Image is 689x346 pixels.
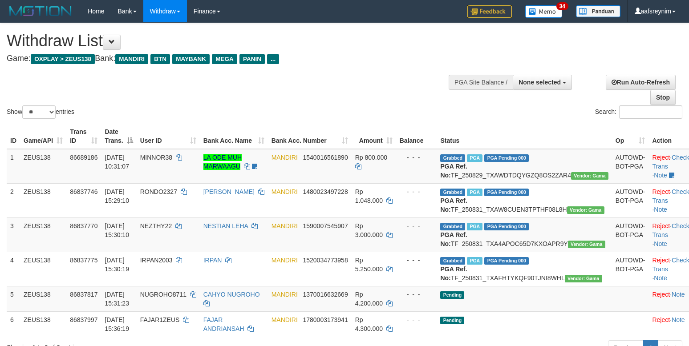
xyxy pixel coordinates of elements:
span: PGA Pending [484,223,529,230]
span: MANDIRI [272,257,298,264]
span: 34 [556,2,568,10]
b: PGA Ref. No: [440,163,467,179]
div: PGA Site Balance / [449,75,513,90]
b: PGA Ref. No: [440,266,467,282]
img: Feedback.jpg [467,5,512,18]
span: 86837817 [70,291,97,298]
span: IRPAN2003 [140,257,173,264]
a: Note [654,240,667,247]
span: Marked by aafnoeunsreypich [467,257,482,265]
span: Marked by aafnoeunsreypich [467,223,482,230]
a: Check Trans [652,188,689,204]
a: Check Trans [652,222,689,238]
span: Grabbed [440,154,465,162]
select: Showentries [22,105,56,119]
div: - - - [400,315,434,324]
a: [PERSON_NAME] [203,188,255,195]
td: ZEUS138 [20,149,66,184]
td: TF_250829_TXAWDTDQYGZQ8OS2ZAR4 [437,149,612,184]
span: 86837997 [70,316,97,323]
a: Stop [650,90,676,105]
span: Vendor URL: https://trx31.1velocity.biz [571,172,608,180]
span: Grabbed [440,189,465,196]
span: NEZTHY22 [140,222,172,229]
th: Op: activate to sort column ascending [612,124,649,149]
span: Rp 4.300.000 [355,316,383,332]
td: ZEUS138 [20,311,66,337]
th: Amount: activate to sort column ascending [352,124,396,149]
td: ZEUS138 [20,286,66,311]
span: MAYBANK [172,54,210,64]
a: IRPAN [203,257,222,264]
span: PGA Pending [484,154,529,162]
td: 1 [7,149,20,184]
span: MANDIRI [115,54,148,64]
span: Grabbed [440,257,465,265]
img: Button%20Memo.svg [525,5,563,18]
a: Check Trans [652,154,689,170]
span: MEGA [212,54,237,64]
span: 86837775 [70,257,97,264]
span: MANDIRI [272,222,298,229]
th: ID [7,124,20,149]
input: Search: [619,105,682,119]
a: Note [654,206,667,213]
h4: Game: Bank: [7,54,450,63]
th: Bank Acc. Number: activate to sort column ascending [268,124,352,149]
th: Status [437,124,612,149]
button: None selected [513,75,572,90]
h1: Withdraw List [7,32,450,50]
span: Copy 1520034773958 to clipboard [303,257,348,264]
span: Copy 1780003173941 to clipboard [303,316,348,323]
img: MOTION_logo.png [7,4,74,18]
div: - - - [400,221,434,230]
span: Marked by aafnoeunsreypich [467,189,482,196]
span: MANDIRI [272,188,298,195]
a: CAHYO NUGROHO [203,291,260,298]
span: Rp 800.000 [355,154,387,161]
span: Pending [440,317,464,324]
span: RONDO2327 [140,188,177,195]
a: Note [654,274,667,282]
th: Date Trans.: activate to sort column descending [101,124,136,149]
a: Reject [652,316,670,323]
span: BTN [150,54,170,64]
span: [DATE] 15:29:10 [105,188,129,204]
span: Rp 4.200.000 [355,291,383,307]
span: Copy 1540016561890 to clipboard [303,154,348,161]
span: OXPLAY > ZEUS138 [31,54,95,64]
b: PGA Ref. No: [440,197,467,213]
span: Rp 3.000.000 [355,222,383,238]
a: NESTIAN LEHA [203,222,248,229]
span: MANDIRI [272,154,298,161]
a: Reject [652,154,670,161]
span: 86837746 [70,188,97,195]
label: Show entries [7,105,74,119]
th: Trans ID: activate to sort column ascending [66,124,101,149]
a: Run Auto-Refresh [606,75,676,90]
span: PGA Pending [484,189,529,196]
span: MINNOR38 [140,154,172,161]
span: 86837770 [70,222,97,229]
td: AUTOWD-BOT-PGA [612,217,649,252]
a: Note [672,316,685,323]
td: 4 [7,252,20,286]
span: Pending [440,291,464,299]
span: Copy 1370016632669 to clipboard [303,291,348,298]
span: Copy 1590007545907 to clipboard [303,222,348,229]
a: Reject [652,257,670,264]
b: PGA Ref. No: [440,231,467,247]
span: Rp 5.250.000 [355,257,383,273]
td: 5 [7,286,20,311]
td: 6 [7,311,20,337]
td: AUTOWD-BOT-PGA [612,149,649,184]
span: MANDIRI [272,291,298,298]
td: TF_250831_TXAW8CUEN3TPTHF08L8H [437,183,612,217]
td: TF_250831_TXAFHTYKQF90TJNI8WHL [437,252,612,286]
span: Marked by aafkaynarin [467,154,482,162]
td: ZEUS138 [20,252,66,286]
td: AUTOWD-BOT-PGA [612,252,649,286]
div: - - - [400,187,434,196]
span: [DATE] 15:36:19 [105,316,129,332]
a: Reject [652,291,670,298]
